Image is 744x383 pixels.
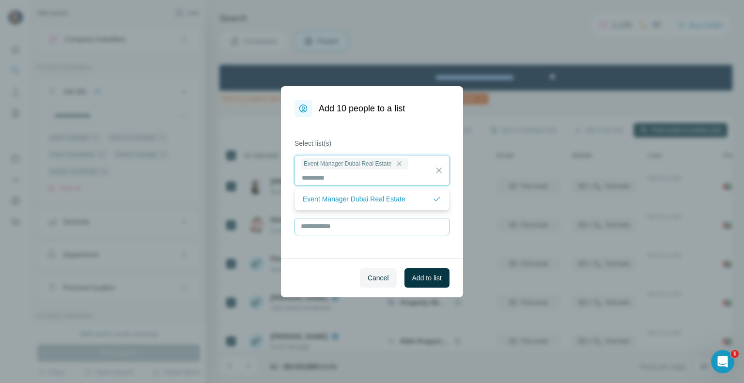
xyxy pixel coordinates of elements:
[319,102,405,115] h1: Add 10 people to a list
[303,194,405,204] p: Event Manager Dubai Real Estate
[360,268,397,288] button: Cancel
[412,273,442,283] span: Add to list
[368,273,389,283] span: Cancel
[731,350,739,358] span: 1
[404,268,449,288] button: Add to list
[294,138,449,148] label: Select list(s)
[301,158,408,169] div: Event Manager Dubai Real Estate
[711,350,734,373] iframe: Intercom live chat
[189,2,322,23] div: Watch our October Product update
